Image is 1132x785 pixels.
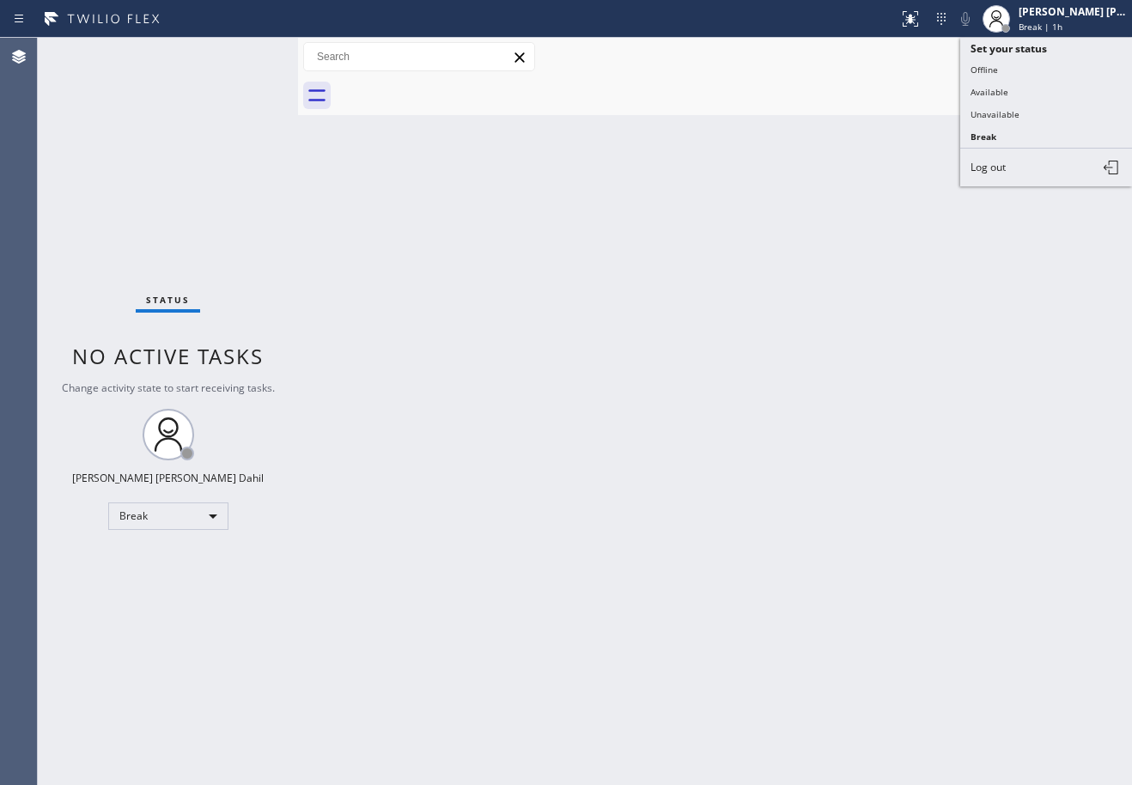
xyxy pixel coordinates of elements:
[304,43,534,70] input: Search
[62,380,275,395] span: Change activity state to start receiving tasks.
[108,502,228,530] div: Break
[72,342,264,370] span: No active tasks
[953,7,977,31] button: Mute
[146,294,190,306] span: Status
[72,471,264,485] div: [PERSON_NAME] [PERSON_NAME] Dahil
[1019,21,1062,33] span: Break | 1h
[1019,4,1127,19] div: [PERSON_NAME] [PERSON_NAME] Dahil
